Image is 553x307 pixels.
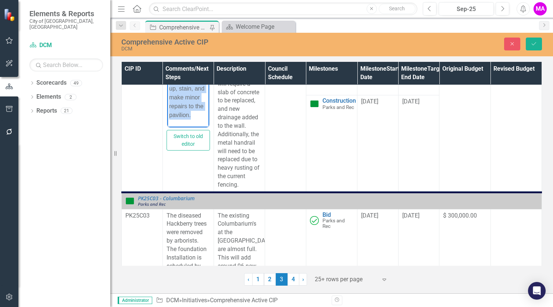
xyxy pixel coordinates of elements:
span: 3 [276,273,288,286]
a: Reports [36,107,57,115]
button: MA [534,2,547,15]
small: City of [GEOGRAPHIC_DATA], [GEOGRAPHIC_DATA] [29,18,103,30]
img: ClearPoint Strategy [3,8,17,21]
button: Switch to old editor [167,130,210,151]
span: Search [389,6,405,11]
a: Elements [36,93,61,101]
button: Sep-25 [439,2,494,15]
input: Search ClearPoint... [149,3,417,15]
a: 2 [264,273,276,286]
div: Comprehensive Active CIP [159,23,208,32]
div: 2 [65,94,76,100]
span: Elements & Reports [29,9,103,18]
a: DCM [29,41,103,50]
span: [DATE] [402,98,420,105]
a: PK25C03 - Columbarium [138,195,538,201]
div: Comprehensive Active CIP [210,297,278,304]
div: Comprehensive Active CIP [121,38,354,46]
a: Bid [322,212,353,218]
input: Search Below... [29,59,103,71]
div: Sep-25 [441,5,491,14]
img: Completed [310,216,319,225]
span: PK25C03 [125,212,150,219]
div: 49 [70,80,82,86]
a: Initiatives [182,297,207,304]
button: Search [379,4,415,14]
img: On Target [125,197,134,205]
span: ‹ [247,276,249,283]
span: › [302,276,304,283]
a: 4 [288,273,299,286]
div: » » [156,296,326,305]
div: DCM [121,46,354,52]
img: On Target [310,99,319,108]
span: Parks and Rec [322,104,354,110]
a: Scorecards [36,79,67,87]
a: 1 [252,273,264,286]
span: [DATE] [361,98,378,105]
div: 21 [61,108,72,114]
div: Welcome Page [236,22,293,31]
a: DCM [166,297,179,304]
a: Welcome Page [224,22,293,31]
span: Parks and Rec [322,218,345,229]
span: [DATE] [361,212,378,219]
div: Open Intercom Messenger [528,282,546,300]
span: Parks and Rec [138,201,165,207]
span: $ 300,000.00 [443,212,477,219]
a: Construction [322,98,356,104]
span: Administrator [118,297,152,304]
span: [DATE] [402,212,420,219]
